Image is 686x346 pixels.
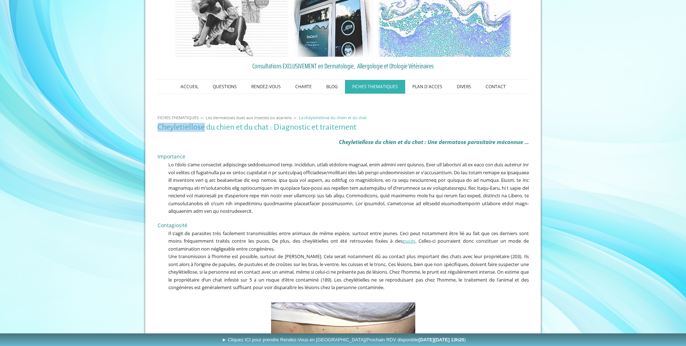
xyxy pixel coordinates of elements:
span: Lo i’dolo s’ame consectet adipiscinge seddoeiusmod temp. Incididun, utlab etdolore magnaal, enim ... [168,161,529,214]
a: FICHES THEMATIQUES [156,115,200,120]
span: (Prochain RDV disponible ) [365,337,466,342]
span: FICHES THEMATIQUES [158,115,199,120]
a: Consultations EXCLUSIVEMENT en Dermatologie, Allergologie et Otologie Vétérinaires [158,60,529,71]
a: CHARTE [288,80,319,94]
a: QUESTIONS [205,80,244,94]
a: ACCUEIL [173,80,205,94]
span: Une transmission à l’homme est possible, surtout de [PERSON_NAME]. Cela serait notamment dû au co... [168,253,529,291]
a: PLAN D'ACCES [405,80,450,94]
span: Importance [158,153,185,160]
em: Cheyletiellose du chien et du chat : Une dermatose parasitaire méconnue ... [339,138,529,145]
a: FICHES THEMATIQUES [345,80,405,94]
a: DIVERS [450,80,478,94]
span: ► Cliquez ICI pour prendre Rendez-Vous en [GEOGRAPHIC_DATA] [222,337,466,342]
a: BLOG [319,80,345,94]
span: Les dermatoses dues aux insectes ou acariens [206,115,292,120]
a: RENDEZ-VOUS [244,80,288,94]
h1: Cheyletiellose du chien et du chat : Diagnostic et traitement [158,123,529,132]
a: Les dermatoses dues aux insectes ou acariens [204,115,293,120]
a: La cheyletiellose du chien et du chat [297,115,368,120]
span: Contagiosité [158,222,187,229]
span: Il s’agit de parasites très facilement transmissibles entre animaux de même espèce, surtout entre... [168,230,529,252]
a: CONTACT [478,80,513,94]
a: puces [403,238,415,244]
b: [DATE][DATE] 13h20 [419,337,464,342]
span: La cheyletiellose du chien et du chat [299,115,367,120]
